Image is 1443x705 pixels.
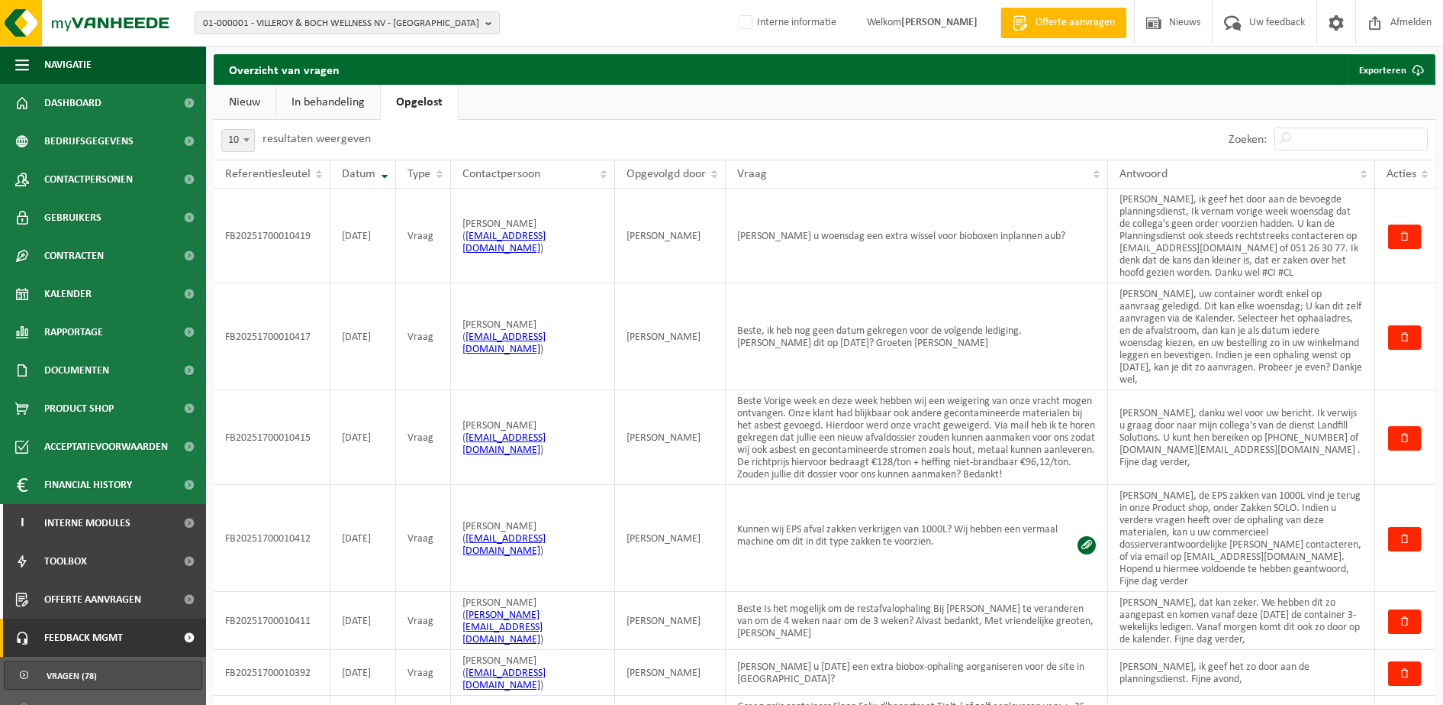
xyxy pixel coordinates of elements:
td: [PERSON_NAME] ( ) [451,283,615,390]
span: Offerte aanvragen [44,580,141,619]
td: [PERSON_NAME], ik geef het door aan de bevoegde planningsdienst, Ik vernam vorige week woensdag d... [1108,189,1375,283]
span: Toolbox [44,542,87,580]
span: Acties [1387,168,1416,180]
td: Vraag [396,650,451,696]
td: [PERSON_NAME] [615,650,726,696]
td: Kunnen wij EPS afval zakken verkrijgen van 1000L? Wij hebben een vermaal machine om dit in dit ty... [726,485,1109,592]
td: [PERSON_NAME] [615,189,726,283]
span: Vragen (78) [47,661,97,690]
td: [DATE] [330,189,396,283]
td: [PERSON_NAME] [615,283,726,390]
a: Offerte aanvragen [1000,8,1126,38]
span: Datum [342,168,375,180]
td: Vraag [396,283,451,390]
td: Vraag [396,390,451,485]
label: resultaten weergeven [263,133,371,145]
td: [PERSON_NAME] ( ) [451,650,615,696]
td: [DATE] [330,485,396,592]
span: Contactpersoon [462,168,540,180]
td: FB20251700010417 [214,283,330,390]
span: Financial History [44,466,132,504]
td: [PERSON_NAME] ( ) [451,592,615,650]
span: Acceptatievoorwaarden [44,428,168,466]
span: Rapportage [44,313,103,351]
span: Dashboard [44,84,101,122]
a: [EMAIL_ADDRESS][DOMAIN_NAME] [462,331,546,355]
span: Gebruikers [44,199,101,237]
span: Referentiesleutel [225,168,311,180]
td: [PERSON_NAME] u woensdag een extra wissel voor bioboxen inplannen aub? [726,189,1109,283]
a: [EMAIL_ADDRESS][DOMAIN_NAME] [462,668,546,691]
td: [PERSON_NAME] [615,592,726,650]
a: Opgelost [381,85,458,120]
span: 10 [221,129,255,152]
td: Vraag [396,592,451,650]
td: [DATE] [330,283,396,390]
td: FB20251700010415 [214,390,330,485]
td: [PERSON_NAME] ( ) [451,390,615,485]
td: [PERSON_NAME] [615,390,726,485]
td: Beste Is het mogelijk om de restafvalophaling Bij [PERSON_NAME] te veranderen van om de 4 weken n... [726,592,1109,650]
span: Vraag [737,168,767,180]
td: [PERSON_NAME] u [DATE] een extra biobox-ophaling aorganiseren voor de site in [GEOGRAPHIC_DATA]? [726,650,1109,696]
button: 01-000001 - VILLEROY & BOCH WELLNESS NV - [GEOGRAPHIC_DATA] [195,11,500,34]
td: FB20251700010412 [214,485,330,592]
label: Zoeken: [1229,134,1267,146]
td: FB20251700010392 [214,650,330,696]
span: Product Shop [44,390,114,428]
td: Beste Vorige week en deze week hebben wij een weigering van onze vracht mogen ontvangen. Onze kla... [726,390,1109,485]
span: Offerte aanvragen [1032,15,1119,31]
td: [DATE] [330,390,396,485]
span: Contactpersonen [44,160,133,199]
td: [DATE] [330,592,396,650]
a: [EMAIL_ADDRESS][DOMAIN_NAME] [462,231,546,254]
span: Kalender [44,275,92,313]
td: [PERSON_NAME], dat kan zeker. We hebben dit zo aangepast en komen vanaf deze [DATE] de container ... [1108,592,1375,650]
a: Nieuw [214,85,275,120]
td: Vraag [396,189,451,283]
a: Exporteren [1347,54,1434,85]
strong: [PERSON_NAME] [901,17,978,28]
a: Vragen (78) [4,661,202,690]
h2: Overzicht van vragen [214,54,355,85]
td: Beste, ik heb nog geen datum gekregen voor de volgende lediging. [PERSON_NAME] dit op [DATE]? Gro... [726,283,1109,390]
span: 10 [222,130,254,151]
td: FB20251700010411 [214,592,330,650]
span: Contracten [44,237,104,275]
td: [PERSON_NAME] [615,485,726,592]
td: [DATE] [330,650,396,696]
span: Opgevolgd door [626,168,706,180]
td: [PERSON_NAME] ( ) [451,485,615,592]
td: [PERSON_NAME] ( ) [451,189,615,283]
a: [EMAIL_ADDRESS][DOMAIN_NAME] [462,533,546,557]
td: [PERSON_NAME], uw container wordt enkel op aanvraag geledigd. Dit kan elke woensdag; U kan dit ze... [1108,283,1375,390]
a: [PERSON_NAME][EMAIL_ADDRESS][DOMAIN_NAME] [462,610,543,645]
a: [EMAIL_ADDRESS][DOMAIN_NAME] [462,432,546,456]
td: [PERSON_NAME], ik geef het zo door aan de planningsdienst. Fijne avond, [1108,650,1375,696]
span: Bedrijfsgegevens [44,122,134,160]
td: [PERSON_NAME], danku wel voor uw bericht. Ik verwijs u graag door naar mijn collega's van de dien... [1108,390,1375,485]
span: Feedback MGMT [44,619,123,657]
span: 01-000001 - VILLEROY & BOCH WELLNESS NV - [GEOGRAPHIC_DATA] [203,12,479,35]
td: [PERSON_NAME], de EPS zakken van 1000L vind je terug in onze Product shop, onder Zakken SOLO. Ind... [1108,485,1375,592]
span: Documenten [44,351,109,390]
span: Type [407,168,430,180]
td: Vraag [396,485,451,592]
td: FB20251700010419 [214,189,330,283]
label: Interne informatie [736,11,836,34]
span: Interne modules [44,504,130,542]
span: Navigatie [44,46,92,84]
a: In behandeling [276,85,380,120]
span: I [15,504,29,542]
span: Antwoord [1119,168,1168,180]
